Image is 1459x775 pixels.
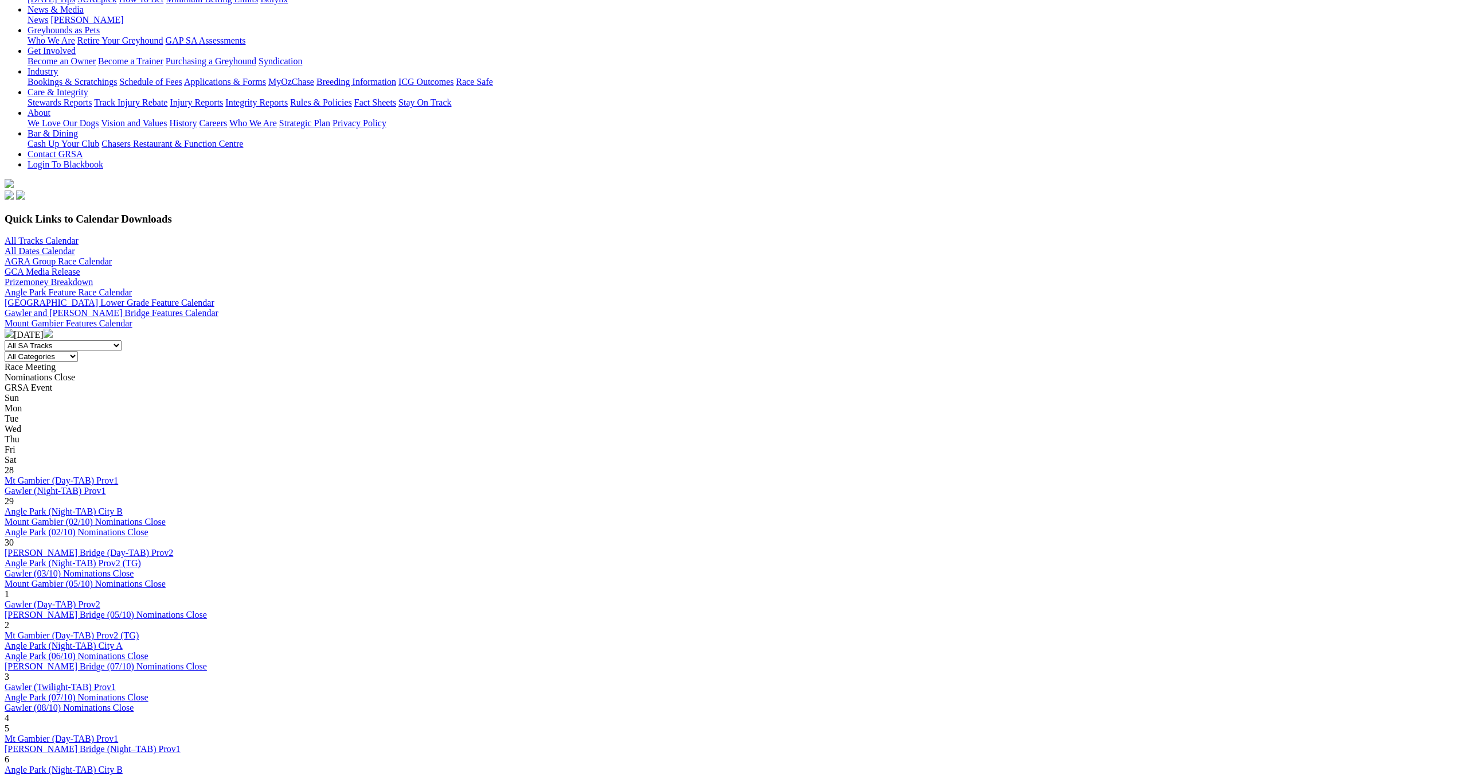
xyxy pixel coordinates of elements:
a: [PERSON_NAME] [50,15,123,25]
a: Angle Park (Night-TAB) Prov2 (TG) [5,558,141,568]
a: About [28,108,50,118]
a: Injury Reports [170,98,223,107]
a: Mt Gambier (Day-TAB) Prov1 [5,476,118,485]
a: [PERSON_NAME] Bridge (07/10) Nominations Close [5,661,207,671]
div: Thu [5,434,1454,445]
img: facebook.svg [5,190,14,200]
a: News [28,15,48,25]
a: Stewards Reports [28,98,92,107]
div: [DATE] [5,329,1454,340]
div: GRSA Event [5,383,1454,393]
div: Greyhounds as Pets [28,36,1454,46]
h3: Quick Links to Calendar Downloads [5,213,1454,225]
a: Mount Gambier (05/10) Nominations Close [5,579,166,589]
a: Syndication [259,56,302,66]
img: chevron-left-pager-white.svg [5,329,14,338]
a: Chasers Restaurant & Function Centre [101,139,243,149]
a: AGRA Group Race Calendar [5,256,112,266]
a: All Dates Calendar [5,246,75,256]
a: Who We Are [28,36,75,45]
span: 3 [5,672,9,681]
a: Angle Park (07/10) Nominations Close [5,692,148,702]
span: 29 [5,496,14,506]
div: Tue [5,414,1454,424]
a: [GEOGRAPHIC_DATA] Lower Grade Feature Calendar [5,298,214,307]
a: Gawler and [PERSON_NAME] Bridge Features Calendar [5,308,218,318]
a: [PERSON_NAME] Bridge (05/10) Nominations Close [5,610,207,620]
a: Angle Park (02/10) Nominations Close [5,527,148,537]
img: chevron-right-pager-white.svg [44,329,53,338]
a: Mount Gambier Features Calendar [5,318,132,328]
a: Angle Park (Night-TAB) City B [5,765,123,774]
div: Nominations Close [5,372,1454,383]
span: 2 [5,620,9,630]
div: Sat [5,455,1454,465]
a: ICG Outcomes [398,77,453,87]
a: We Love Our Dogs [28,118,99,128]
a: Retire Your Greyhound [77,36,163,45]
a: All Tracks Calendar [5,236,79,246]
a: Integrity Reports [225,98,288,107]
a: Prizemoney Breakdown [5,277,93,287]
a: Race Safe [456,77,492,87]
a: GAP SA Assessments [166,36,246,45]
span: 4 [5,713,9,723]
a: Applications & Forms [184,77,266,87]
div: Mon [5,403,1454,414]
a: Greyhounds as Pets [28,25,100,35]
a: Angle Park (Night-TAB) City B [5,507,123,516]
a: Rules & Policies [290,98,352,107]
a: Bookings & Scratchings [28,77,117,87]
img: logo-grsa-white.png [5,179,14,188]
a: Gawler (Day-TAB) Prov2 [5,599,100,609]
a: History [169,118,197,128]
img: twitter.svg [16,190,25,200]
a: Login To Blackbook [28,159,103,169]
span: 30 [5,538,14,547]
a: Mount Gambier (02/10) Nominations Close [5,517,166,527]
span: 28 [5,465,14,475]
div: Wed [5,424,1454,434]
div: Race Meeting [5,362,1454,372]
a: Contact GRSA [28,149,83,159]
a: [PERSON_NAME] Bridge (Day-TAB) Prov2 [5,548,173,558]
a: Strategic Plan [279,118,330,128]
a: Angle Park (06/10) Nominations Close [5,651,148,661]
a: Angle Park (Night-TAB) City A [5,641,123,651]
a: Stay On Track [398,98,451,107]
a: [PERSON_NAME] Bridge (Night–TAB) Prov1 [5,744,181,754]
a: Cash Up Your Club [28,139,99,149]
a: Gawler (08/10) Nominations Close [5,703,134,712]
a: Vision and Values [101,118,167,128]
div: Care & Integrity [28,98,1454,108]
a: Mt Gambier (Day-TAB) Prov1 [5,734,118,743]
div: Fri [5,445,1454,455]
a: Bar & Dining [28,128,78,138]
a: News & Media [28,5,84,14]
a: Who We Are [229,118,277,128]
a: Fact Sheets [354,98,396,107]
div: Industry [28,77,1454,87]
div: Sun [5,393,1454,403]
a: GCA Media Release [5,267,80,276]
a: Mt Gambier (Day-TAB) Prov2 (TG) [5,630,139,640]
a: Become a Trainer [98,56,163,66]
a: Privacy Policy [333,118,386,128]
a: Become an Owner [28,56,96,66]
a: MyOzChase [268,77,314,87]
a: Breeding Information [316,77,396,87]
a: Careers [199,118,227,128]
a: Care & Integrity [28,87,88,97]
a: Industry [28,67,58,76]
div: Get Involved [28,56,1454,67]
span: 1 [5,589,9,599]
span: 5 [5,723,9,733]
div: About [28,118,1454,128]
a: Gawler (Night-TAB) Prov1 [5,486,105,496]
a: Purchasing a Greyhound [166,56,256,66]
span: 6 [5,754,9,764]
a: Gawler (03/10) Nominations Close [5,568,134,578]
a: Track Injury Rebate [94,98,167,107]
a: Schedule of Fees [119,77,182,87]
div: Bar & Dining [28,139,1454,149]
